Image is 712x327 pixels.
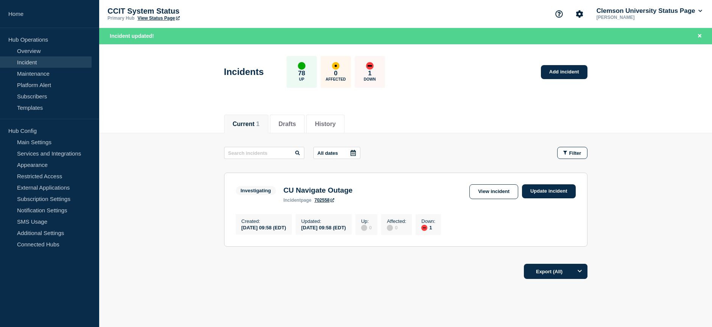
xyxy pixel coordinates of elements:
[298,62,305,70] div: up
[421,224,435,231] div: 1
[524,264,587,279] button: Export (All)
[695,32,704,40] button: Close banner
[137,16,179,21] a: View Status Page
[279,121,296,128] button: Drafts
[387,218,406,224] p: Affected :
[361,224,372,231] div: 0
[557,147,587,159] button: Filter
[318,150,338,156] p: All dates
[421,225,427,231] div: down
[108,7,259,16] p: CCIT System Status
[366,62,374,70] div: down
[541,65,587,79] a: Add incident
[315,198,334,203] a: 702558
[595,7,704,15] button: Clemson University Status Page
[572,6,587,22] button: Account settings
[572,264,587,279] button: Options
[313,147,360,159] button: All dates
[224,67,264,77] h1: Incidents
[110,33,154,39] span: Incident updated!
[387,224,406,231] div: 0
[421,218,435,224] p: Down :
[387,225,393,231] div: disabled
[241,224,286,230] div: [DATE] 09:58 (EDT)
[224,147,304,159] input: Search incidents
[569,150,581,156] span: Filter
[361,225,367,231] div: disabled
[301,224,346,230] div: [DATE] 09:58 (EDT)
[469,184,518,199] a: View incident
[361,218,372,224] p: Up :
[326,77,346,81] p: Affected
[368,70,371,77] p: 1
[595,15,674,20] p: [PERSON_NAME]
[334,70,337,77] p: 0
[364,77,376,81] p: Down
[315,121,336,128] button: History
[298,70,305,77] p: 78
[284,186,353,195] h3: CU Navigate Outage
[236,186,276,195] span: Investigating
[332,62,340,70] div: affected
[233,121,260,128] button: Current 1
[284,198,301,203] span: incident
[108,16,134,21] p: Primary Hub
[299,77,304,81] p: Up
[256,121,260,127] span: 1
[301,218,346,224] p: Updated :
[551,6,567,22] button: Support
[241,218,286,224] p: Created :
[284,198,312,203] p: page
[522,184,576,198] a: Update incident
